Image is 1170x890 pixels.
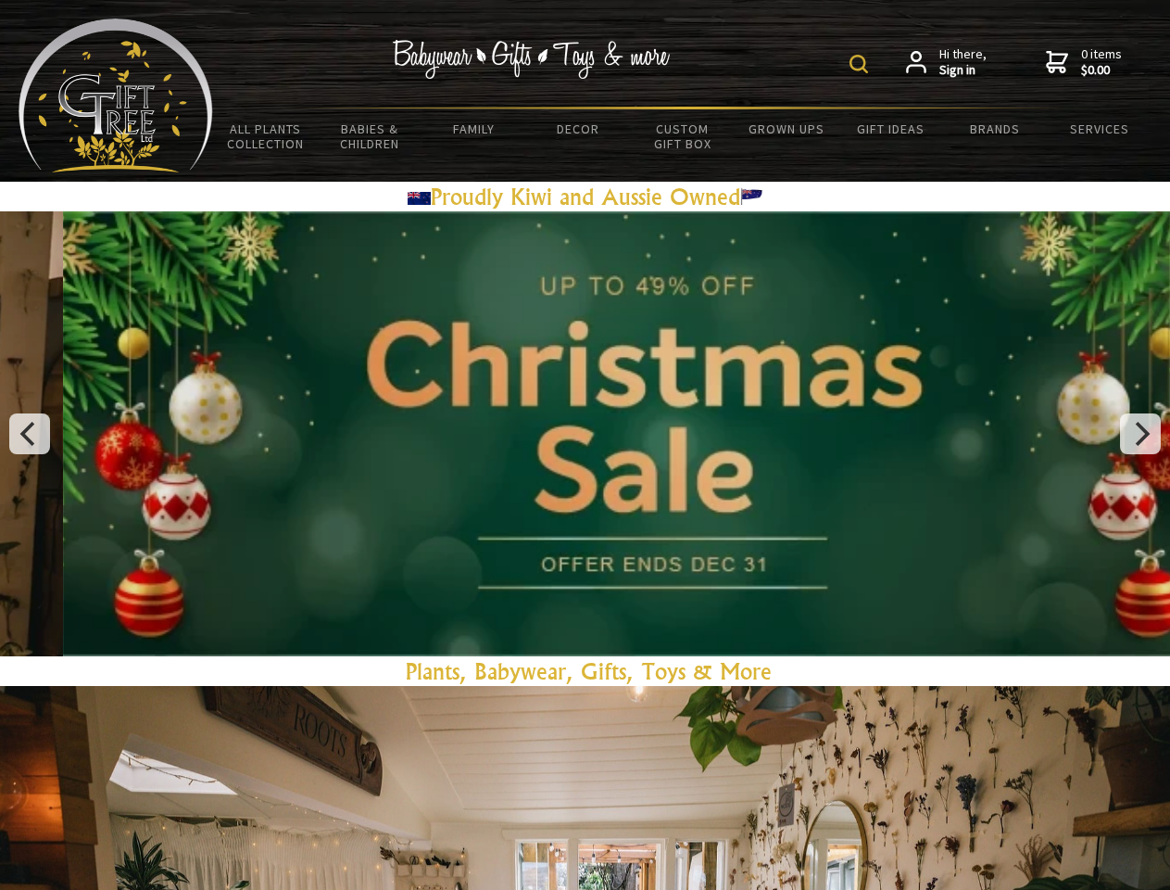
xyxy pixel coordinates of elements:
button: Next [1120,413,1161,454]
a: Family [421,109,526,148]
a: Services [1048,109,1152,148]
button: Previous [9,413,50,454]
a: Decor [526,109,631,148]
span: 0 items [1081,45,1122,79]
img: Babyware - Gifts - Toys and more... [19,19,213,172]
a: Brands [943,109,1048,148]
strong: $0.00 [1081,62,1122,79]
a: Custom Gift Box [630,109,735,163]
a: Proudly Kiwi and Aussie Owned [408,183,763,210]
span: Hi there, [939,46,987,79]
img: Babywear - Gifts - Toys & more [393,40,671,79]
a: Hi there,Sign in [906,46,987,79]
a: Grown Ups [735,109,839,148]
strong: Sign in [939,62,987,79]
a: Gift Ideas [838,109,943,148]
a: 0 items$0.00 [1046,46,1122,79]
a: Plants, Babywear, Gifts, Toys & Mor [406,657,761,685]
a: Babies & Children [318,109,422,163]
a: All Plants Collection [213,109,318,163]
img: product search [849,55,868,73]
